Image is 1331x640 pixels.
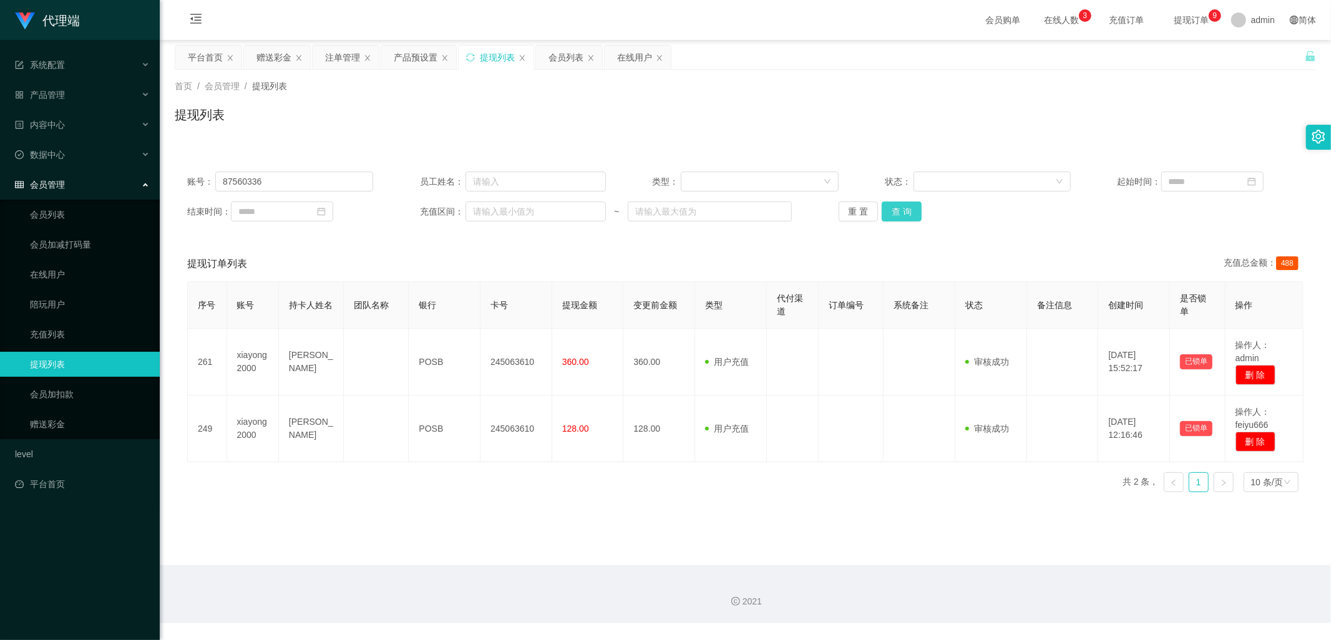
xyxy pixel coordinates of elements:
[829,300,864,310] span: 订单编号
[15,150,24,159] i: 图标: check-circle-o
[882,201,922,221] button: 查 询
[354,300,389,310] span: 团队名称
[562,357,589,367] span: 360.00
[628,201,792,221] input: 请输入最大值为
[15,61,24,69] i: 图标: form
[1251,473,1283,492] div: 10 条/页
[1168,16,1215,24] span: 提现订单
[15,12,35,30] img: logo.9652507e.png
[30,352,150,377] a: 提现列表
[15,150,65,160] span: 数据中心
[623,329,695,395] td: 360.00
[187,256,247,271] span: 提现订单列表
[965,300,983,310] span: 状态
[705,300,723,310] span: 类型
[237,300,255,310] span: 账号
[175,81,192,91] span: 首页
[325,46,360,69] div: 注单管理
[562,300,597,310] span: 提现金额
[705,424,749,434] span: 用户充值
[839,201,879,221] button: 重 置
[1236,432,1275,452] button: 删 除
[894,300,929,310] span: 系统备注
[652,175,681,188] span: 类型：
[364,54,371,62] i: 图标: close
[824,178,831,187] i: 图标: down
[490,300,508,310] span: 卡号
[1213,9,1217,22] p: 9
[394,46,437,69] div: 产品预设置
[245,81,247,91] span: /
[15,120,24,129] i: 图标: profile
[15,472,150,497] a: 图标: dashboard平台首页
[965,424,1009,434] span: 审核成功
[1236,300,1253,310] span: 操作
[15,180,65,190] span: 会员管理
[466,201,606,221] input: 请输入最小值为
[1083,9,1088,22] p: 3
[420,205,466,218] span: 充值区间：
[215,172,373,192] input: 请输入
[30,412,150,437] a: 赠送彩金
[1180,421,1212,436] button: 已锁单
[227,329,279,395] td: xiayong2000
[227,54,234,62] i: 图标: close
[1236,340,1270,363] span: 操作人：admin
[175,105,225,124] h1: 提现列表
[965,357,1009,367] span: 审核成功
[187,205,231,218] span: 结束时间：
[30,262,150,287] a: 在线用户
[1164,472,1184,492] li: 上一页
[1189,473,1208,492] a: 1
[1276,256,1299,270] span: 488
[587,54,595,62] i: 图标: close
[1220,479,1227,487] i: 图标: right
[633,300,677,310] span: 变更前金额
[480,329,552,395] td: 245063610
[1305,51,1316,62] i: 图标: unlock
[1180,354,1212,369] button: 已锁单
[1284,478,1291,487] i: 图标: down
[1118,175,1161,188] span: 起始时间：
[1247,177,1256,186] i: 图标: calendar
[188,329,227,395] td: 261
[30,382,150,407] a: 会员加扣款
[289,300,333,310] span: 持卡人姓名
[15,90,65,100] span: 产品管理
[1170,479,1177,487] i: 图标: left
[466,172,606,192] input: 请输入
[187,175,215,188] span: 账号：
[1290,16,1299,24] i: 图标: global
[30,232,150,257] a: 会员加减打码量
[1180,293,1206,316] span: 是否锁单
[188,395,227,462] td: 249
[170,595,1321,608] div: 2021
[30,202,150,227] a: 会员列表
[15,90,24,99] i: 图标: appstore-o
[705,357,749,367] span: 用户充值
[188,46,223,69] div: 平台首页
[885,175,914,188] span: 状态：
[419,300,436,310] span: 银行
[466,53,475,62] i: 图标: sync
[777,293,803,316] span: 代付渠道
[15,442,150,467] a: level
[198,300,215,310] span: 序号
[623,395,695,462] td: 128.00
[30,292,150,317] a: 陪玩用户
[1214,472,1234,492] li: 下一页
[15,180,24,189] i: 图标: table
[1224,256,1304,271] div: 充值总金额：
[15,120,65,130] span: 内容中心
[42,1,80,41] h1: 代理端
[409,395,480,462] td: POSB
[279,395,344,462] td: [PERSON_NAME]
[1098,395,1170,462] td: [DATE] 12:16:46
[252,81,287,91] span: 提现列表
[1056,178,1063,187] i: 图标: down
[480,395,552,462] td: 245063610
[1236,365,1275,385] button: 删 除
[519,54,526,62] i: 图标: close
[409,329,480,395] td: POSB
[15,60,65,70] span: 系统配置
